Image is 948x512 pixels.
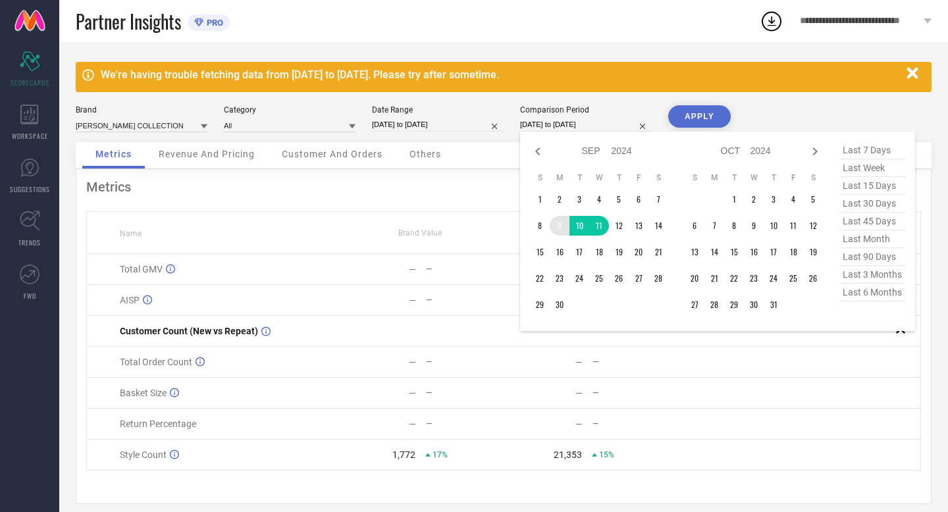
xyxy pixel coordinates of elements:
span: AISP [120,295,140,305]
span: WORKSPACE [12,131,48,141]
td: Mon Oct 28 2024 [704,295,724,315]
div: We're having trouble fetching data from [DATE] to [DATE]. Please try after sometime. [101,68,900,81]
span: last 45 days [839,213,905,230]
td: Sat Sep 07 2024 [648,190,668,209]
th: Saturday [648,172,668,183]
th: Tuesday [724,172,744,183]
div: Open download list [760,9,783,33]
td: Thu Oct 17 2024 [764,242,783,262]
td: Fri Sep 20 2024 [629,242,648,262]
div: Metrics [86,179,921,195]
td: Sat Oct 05 2024 [803,190,823,209]
td: Sun Oct 27 2024 [685,295,704,315]
td: Sun Sep 15 2024 [530,242,550,262]
th: Monday [704,172,724,183]
span: TRENDS [18,238,41,247]
td: Thu Oct 10 2024 [764,216,783,236]
td: Mon Sep 16 2024 [550,242,569,262]
th: Sunday [530,172,550,183]
td: Fri Sep 13 2024 [629,216,648,236]
span: Others [409,149,441,159]
input: Select comparison period [520,118,652,132]
td: Fri Oct 11 2024 [783,216,803,236]
td: Wed Sep 11 2024 [589,216,609,236]
th: Wednesday [744,172,764,183]
td: Fri Sep 06 2024 [629,190,648,209]
th: Tuesday [569,172,589,183]
td: Wed Oct 23 2024 [744,269,764,288]
div: — [426,357,503,367]
th: Thursday [764,172,783,183]
span: Revenue And Pricing [159,149,255,159]
td: Tue Oct 01 2024 [724,190,744,209]
span: Style Count [120,449,167,460]
div: Next month [807,143,823,159]
div: — [575,388,583,398]
span: FWD [24,291,36,301]
div: — [409,264,416,274]
div: — [409,357,416,367]
span: Customer Count (New vs Repeat) [120,326,258,336]
div: — [575,419,583,429]
td: Sun Oct 13 2024 [685,242,704,262]
td: Tue Sep 10 2024 [569,216,589,236]
td: Tue Sep 03 2024 [569,190,589,209]
td: Thu Sep 12 2024 [609,216,629,236]
div: — [409,419,416,429]
td: Wed Oct 02 2024 [744,190,764,209]
th: Friday [783,172,803,183]
td: Sun Sep 01 2024 [530,190,550,209]
div: — [592,419,670,428]
span: Metrics [95,149,132,159]
td: Tue Sep 17 2024 [569,242,589,262]
td: Wed Sep 04 2024 [589,190,609,209]
td: Tue Oct 22 2024 [724,269,744,288]
span: last 15 days [839,177,905,195]
span: Total GMV [120,264,163,274]
td: Thu Oct 03 2024 [764,190,783,209]
div: — [409,295,416,305]
td: Sat Sep 21 2024 [648,242,668,262]
th: Thursday [609,172,629,183]
div: 21,353 [554,449,582,460]
span: SUGGESTIONS [10,184,50,194]
td: Wed Oct 16 2024 [744,242,764,262]
button: APPLY [668,105,731,128]
td: Thu Sep 19 2024 [609,242,629,262]
td: Sat Oct 26 2024 [803,269,823,288]
td: Fri Oct 25 2024 [783,269,803,288]
input: Select date range [372,118,504,132]
th: Saturday [803,172,823,183]
td: Mon Oct 07 2024 [704,216,724,236]
span: 17% [433,450,448,459]
div: — [592,357,670,367]
div: Category [224,105,355,115]
span: Customer And Orders [282,149,382,159]
td: Sat Oct 12 2024 [803,216,823,236]
div: 1,772 [392,449,415,460]
span: last week [839,159,905,177]
th: Friday [629,172,648,183]
td: Mon Sep 02 2024 [550,190,569,209]
span: last 90 days [839,248,905,266]
td: Sun Sep 29 2024 [530,295,550,315]
div: — [575,357,583,367]
span: last 6 months [839,284,905,301]
td: Mon Sep 23 2024 [550,269,569,288]
span: PRO [203,18,223,28]
td: Wed Sep 18 2024 [589,242,609,262]
span: Brand Value [398,228,442,238]
td: Fri Oct 18 2024 [783,242,803,262]
td: Mon Oct 21 2024 [704,269,724,288]
div: Brand [76,105,207,115]
td: Thu Oct 24 2024 [764,269,783,288]
div: Date Range [372,105,504,115]
td: Sun Oct 20 2024 [685,269,704,288]
td: Sat Oct 19 2024 [803,242,823,262]
span: last 30 days [839,195,905,213]
span: last month [839,230,905,248]
div: — [409,388,416,398]
td: Fri Sep 27 2024 [629,269,648,288]
td: Wed Sep 25 2024 [589,269,609,288]
td: Thu Sep 26 2024 [609,269,629,288]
